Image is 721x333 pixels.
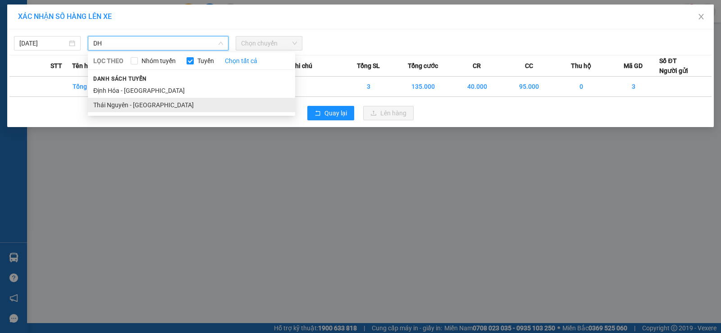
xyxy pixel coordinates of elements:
span: Mã GD [624,61,643,71]
span: Thu hộ [571,61,591,71]
span: Nhóm tuyến [138,56,179,66]
img: logo.jpg [11,11,79,56]
td: 40.000 [451,77,503,97]
td: 3 [343,77,395,97]
span: Ghi chú [291,61,312,71]
span: close [698,13,705,20]
td: 3 [607,77,660,97]
input: 11/10/2025 [19,38,67,48]
li: Thái Nguyên - [GEOGRAPHIC_DATA] [88,98,295,112]
button: rollbackQuay lại [307,106,354,120]
b: GỬI : VP [PERSON_NAME] [11,61,157,76]
td: 135.000 [395,77,451,97]
span: STT [50,61,62,71]
li: 271 - [PERSON_NAME] - [GEOGRAPHIC_DATA] - [GEOGRAPHIC_DATA] [84,22,377,33]
span: rollback [315,110,321,117]
span: Tổng SL [357,61,380,71]
span: Chọn chuyến [241,36,297,50]
span: LỌC THEO [93,56,123,66]
span: Tên hàng [72,61,99,71]
button: Close [689,5,714,30]
span: Tổng cước [408,61,438,71]
a: Chọn tất cả [225,56,257,66]
span: Danh sách tuyến [88,75,152,83]
span: Quay lại [324,108,347,118]
div: Số ĐT Người gửi [659,56,688,76]
span: Tuyến [194,56,218,66]
td: 0 [555,77,607,97]
button: uploadLên hàng [363,106,414,120]
span: XÁC NHẬN SỐ HÀNG LÊN XE [18,12,112,21]
td: Tổng cộng [72,77,124,97]
span: CC [525,61,533,71]
span: down [218,41,224,46]
td: 95.000 [503,77,556,97]
span: CR [473,61,481,71]
li: Định Hóa - [GEOGRAPHIC_DATA] [88,83,295,98]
